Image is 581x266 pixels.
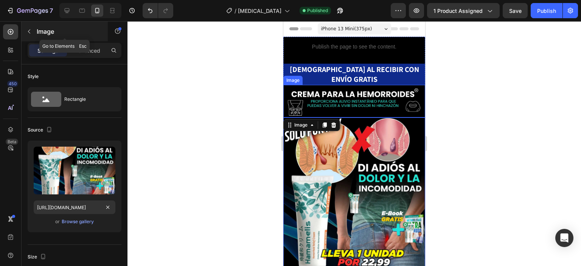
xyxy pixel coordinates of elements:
[28,125,54,135] div: Source
[62,218,94,225] div: Browse gallery
[427,3,500,18] button: 1 product assigned
[37,27,101,36] p: Image
[37,47,59,55] p: Settings
[537,7,556,15] div: Publish
[307,7,328,14] span: Published
[238,7,281,15] span: [MEDICAL_DATA]
[64,91,110,108] div: Rectangle
[509,8,522,14] span: Save
[75,47,100,55] p: Advanced
[61,218,94,225] button: Browse gallery
[555,229,573,247] div: Open Intercom Messenger
[7,81,18,87] div: 450
[143,3,173,18] div: Undo/Redo
[235,7,236,15] span: /
[531,3,562,18] button: Publish
[3,3,56,18] button: 7
[55,217,60,226] span: or
[50,6,53,15] p: 7
[6,139,18,145] div: Beta
[28,252,48,262] div: Size
[34,147,115,194] img: preview-image
[433,7,483,15] span: 1 product assigned
[28,73,39,80] div: Style
[34,200,115,214] input: https://example.com/image.jpg
[503,3,528,18] button: Save
[283,21,425,266] iframe: Design area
